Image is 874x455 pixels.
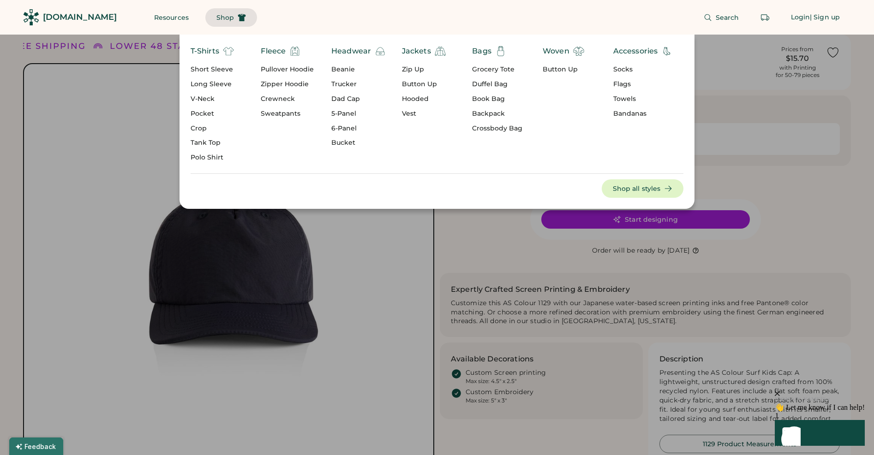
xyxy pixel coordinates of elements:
[543,46,569,57] div: Woven
[693,8,750,27] button: Search
[331,80,386,89] div: Trucker
[719,337,872,453] iframe: Front Chat
[331,109,386,118] div: 5-Panel
[716,14,739,21] span: Search
[375,46,386,57] img: beanie.svg
[261,109,314,118] div: Sweatpants
[331,65,386,74] div: Beanie
[289,46,300,57] img: hoodie.svg
[261,65,314,74] div: Pullover Hoodie
[331,95,386,104] div: Dad Cap
[573,46,584,57] img: shirt.svg
[261,95,314,104] div: Crewneck
[472,124,522,133] div: Crossbody Bag
[472,46,491,57] div: Bags
[205,8,257,27] button: Shop
[402,95,446,104] div: Hooded
[191,46,219,57] div: T-Shirts
[23,9,39,25] img: Rendered Logo - Screens
[331,138,386,148] div: Bucket
[613,109,673,118] div: Bandanas
[402,65,446,74] div: Zip Up
[472,109,522,118] div: Backpack
[402,46,431,57] div: Jackets
[810,13,840,22] div: | Sign up
[613,65,673,74] div: Socks
[223,46,234,57] img: t-shirt%20%282%29.svg
[261,46,286,57] div: Fleece
[191,65,234,74] div: Short Sleeve
[472,80,522,89] div: Duffel Bag
[402,109,446,118] div: Vest
[191,109,234,118] div: Pocket
[143,8,200,27] button: Resources
[331,124,386,133] div: 6-Panel
[472,65,522,74] div: Grocery Tote
[661,46,672,57] img: accessories-ab-01.svg
[191,95,234,104] div: V-Neck
[495,46,506,57] img: Totebag-01.svg
[613,80,673,89] div: Flags
[543,65,584,74] div: Button Up
[791,13,810,22] div: Login
[331,46,371,57] div: Headwear
[602,179,684,198] button: Shop all styles
[216,14,234,21] span: Shop
[191,153,234,162] div: Polo Shirt
[191,80,234,89] div: Long Sleeve
[191,124,234,133] div: Crop
[402,80,446,89] div: Button Up
[435,46,446,57] img: jacket%20%281%29.svg
[261,80,314,89] div: Zipper Hoodie
[191,138,234,148] div: Tank Top
[756,8,774,27] button: Retrieve an order
[472,95,522,104] div: Book Bag
[43,12,117,23] div: [DOMAIN_NAME]
[613,46,658,57] div: Accessories
[613,95,673,104] div: Towels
